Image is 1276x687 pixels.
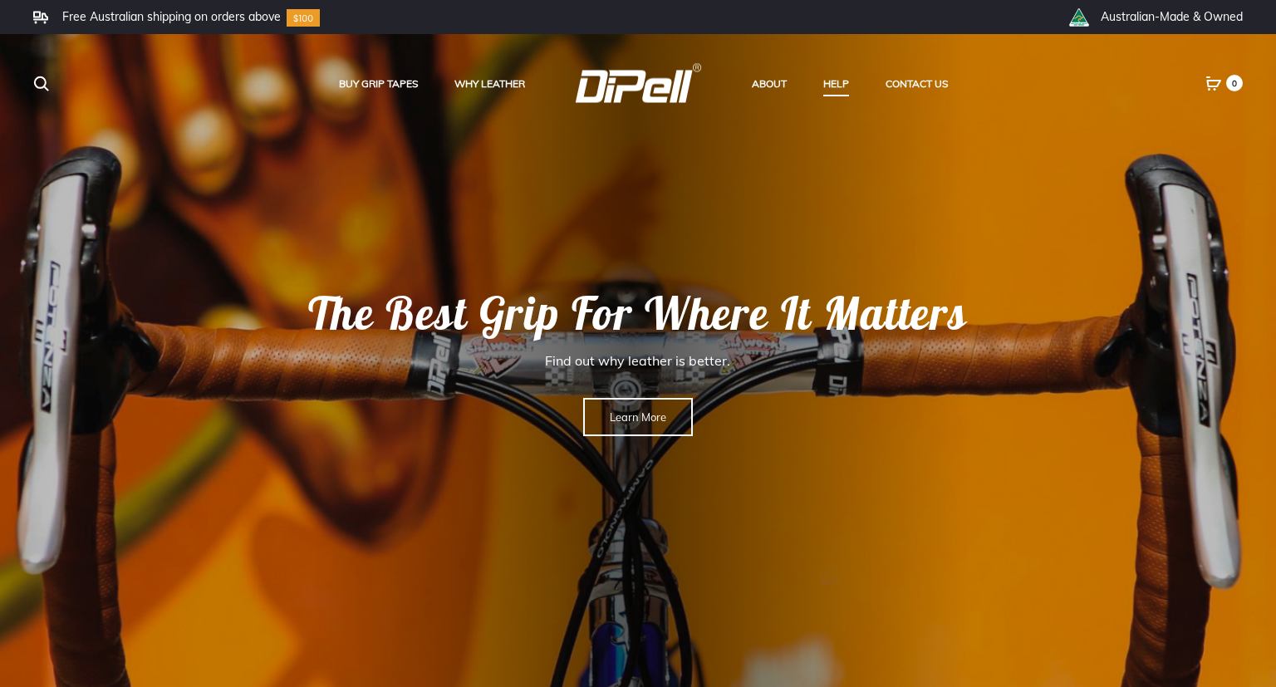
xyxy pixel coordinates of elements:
[172,346,1104,375] rs-layer: Find out why leather is better.
[886,73,948,95] a: Contact Us
[33,11,48,24] img: Frame.svg
[1068,8,1089,27] img: th_right_icon2.png
[823,73,849,95] a: Help
[752,73,787,95] a: About
[575,63,702,102] img: DiPell
[339,73,418,95] a: Buy Grip Tapes
[62,9,281,24] li: Free Australian shipping on orders above
[287,9,320,27] img: Group-10.svg
[1226,75,1243,91] span: 0
[583,398,693,436] a: Learn More
[172,285,1105,341] rs-layer: The Best Grip For Where It Matters
[1101,9,1243,24] li: Australian-Made & Owned
[454,73,525,95] a: Why Leather
[1205,76,1222,91] a: 0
